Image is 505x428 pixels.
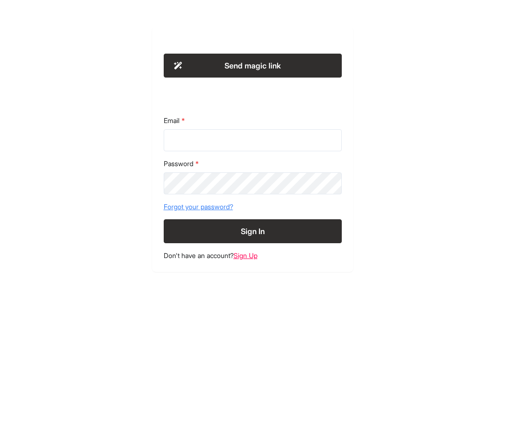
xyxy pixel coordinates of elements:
[164,202,342,212] a: Forgot your password?
[234,251,258,259] a: Sign Up
[164,251,342,260] footer: Don't have an account?
[164,219,342,243] button: Sign In
[164,159,342,169] label: Password
[164,116,342,125] label: Email
[164,54,342,78] button: Send magic link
